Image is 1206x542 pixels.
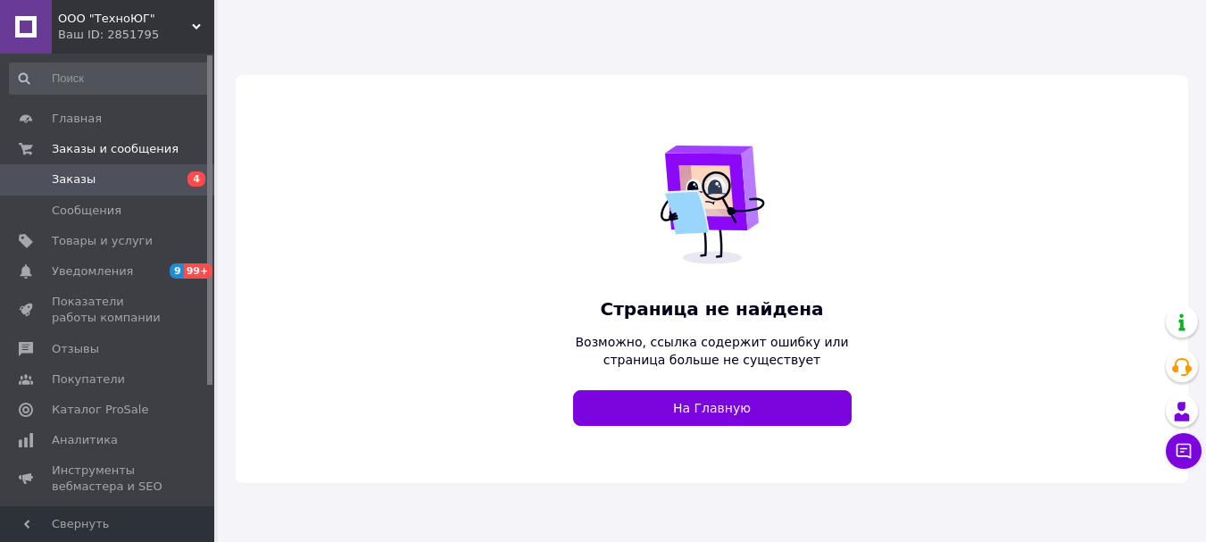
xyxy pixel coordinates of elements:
[52,233,153,249] span: Товары и услуги
[1166,433,1202,469] button: Чат с покупателем
[187,171,205,187] span: 4
[573,390,852,426] a: На Главную
[52,111,102,127] span: Главная
[58,11,192,27] span: ООО "ТехноЮГ"
[52,371,125,388] span: Покупатели
[52,171,96,188] span: Заказы
[52,141,179,157] span: Заказы и сообщения
[573,333,852,369] span: Возможно, ссылка содержит ошибку или страница больше не существует
[52,263,133,279] span: Уведомления
[184,263,213,279] span: 99+
[52,432,118,448] span: Аналитика
[58,27,214,43] div: Ваш ID: 2851795
[52,402,148,418] span: Каталог ProSale
[52,203,121,219] span: Сообщения
[52,341,99,357] span: Отзывы
[9,63,211,95] input: Поиск
[573,296,852,322] span: Страница не найдена
[52,463,165,495] span: Инструменты вебмастера и SEO
[170,263,184,279] span: 9
[52,294,165,326] span: Показатели работы компании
